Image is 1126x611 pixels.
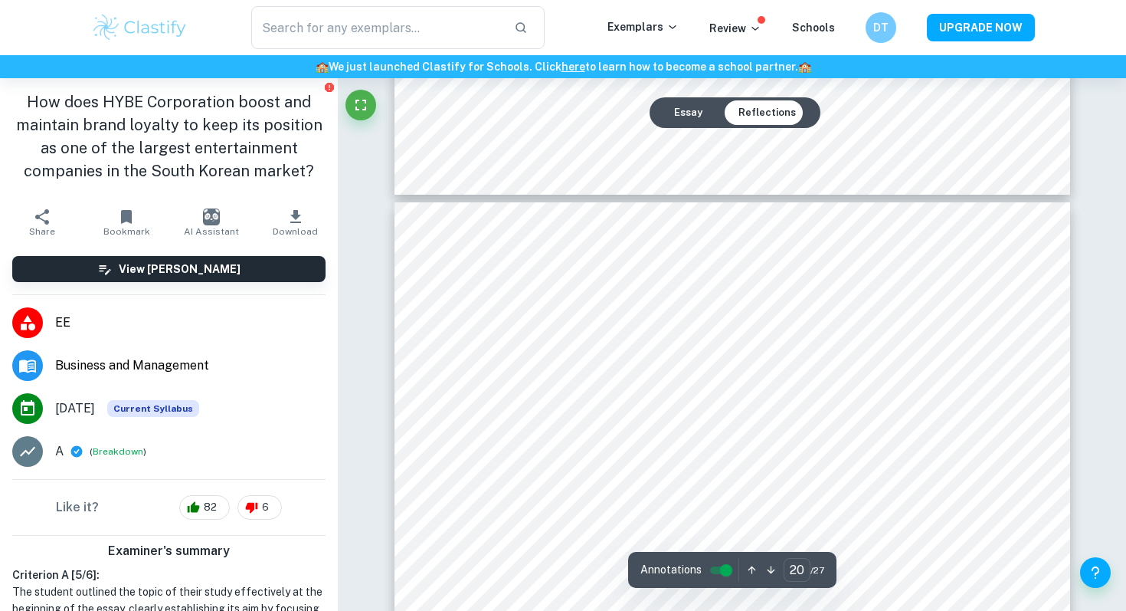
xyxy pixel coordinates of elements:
button: DT [866,12,896,43]
button: Reflections [726,100,808,125]
div: 6 [237,495,282,520]
button: AI Assistant [169,201,254,244]
input: Search for any exemplars... [251,6,502,49]
img: AI Assistant [203,209,220,225]
h6: Criterion A [ 5 / 6 ]: [12,567,326,583]
button: Essay [662,100,715,125]
p: Review [709,20,761,37]
span: [DATE] [55,399,95,418]
button: Fullscreen [345,90,376,120]
h6: Examiner's summary [6,542,332,560]
span: 🏫 [798,61,811,73]
span: ( ) [90,445,146,459]
button: Breakdown [93,445,143,458]
img: Clastify logo [91,12,188,43]
a: Schools [792,21,835,34]
span: Current Syllabus [107,400,199,417]
button: View [PERSON_NAME] [12,256,326,282]
button: Report issue [323,81,335,93]
span: 🏫 [316,61,329,73]
p: A [55,442,64,461]
span: Business and Management [55,356,326,375]
span: / 27 [810,563,824,577]
div: This exemplar is based on the current syllabus. Feel free to refer to it for inspiration/ideas wh... [107,400,199,417]
h1: How does HYBE Corporation boost and maintain brand loyalty to keep its position as one of the lar... [12,90,326,182]
button: Help and Feedback [1080,557,1111,588]
span: 82 [195,500,225,515]
span: AI Assistant [184,226,239,237]
div: 82 [179,495,230,520]
button: Bookmark [84,201,169,244]
a: here [561,61,585,73]
span: Bookmark [103,226,150,237]
p: Exemplars [607,18,679,35]
span: Download [273,226,318,237]
span: EE [55,314,326,332]
button: UPGRADE NOW [927,14,1035,41]
h6: DT [872,19,890,36]
span: Share [29,226,55,237]
button: Download [254,201,338,244]
h6: We just launched Clastify for Schools. Click to learn how to become a school partner. [3,58,1123,75]
span: 6 [254,500,277,515]
h6: Like it? [56,498,99,517]
h6: View [PERSON_NAME] [119,261,241,278]
span: Annotations [640,562,702,578]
